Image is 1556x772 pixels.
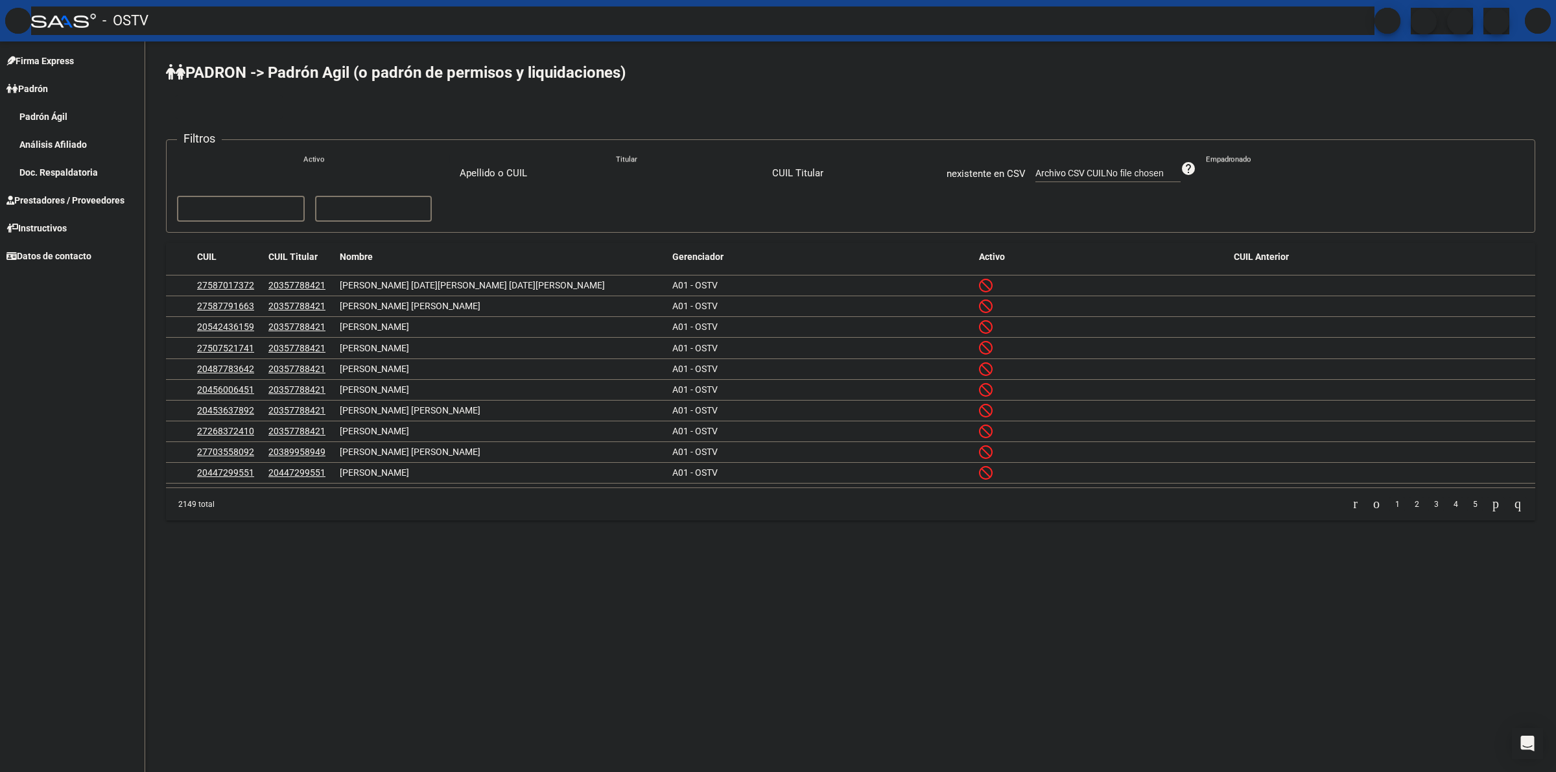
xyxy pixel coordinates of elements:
span: Archivo CSV CUIL [1035,168,1106,178]
a: go to first page [1347,497,1363,511]
span: [PERSON_NAME] [PERSON_NAME] [340,301,480,311]
button: Exportar CSV [176,95,283,119]
li: page 2 [1407,493,1426,515]
span: 20357788421 [268,343,325,353]
span: 20357788421 [268,364,325,374]
mat-icon: delete [327,200,342,216]
datatable-header-cell: CUIL [192,243,263,271]
a: 5 [1467,497,1483,511]
li: page 5 [1465,493,1485,515]
span: 27507521741 [197,343,254,353]
span: Borrar Filtros [327,203,420,215]
span: 20357788421 [268,384,325,395]
span: 20487783642 [197,364,254,374]
datatable-header-cell: Nombre [335,243,667,271]
a: go to last page [1509,497,1527,511]
span: 20357788421 [268,322,325,332]
span: [PERSON_NAME] [340,467,409,478]
span: 20453637892 [197,405,254,415]
span: Buscar Archivos [189,203,293,215]
datatable-header-cell: CUIL Titular [263,243,335,271]
div: 2149 total [166,488,438,521]
span: 20357788421 [268,301,325,311]
h3: Filtros [177,130,222,148]
a: 4 [1448,497,1463,511]
span: CUIL Anterior [1234,251,1289,262]
mat-icon: search [189,200,204,216]
span: Prestadores / Proveedores [6,193,124,207]
span: Gerenciador [672,251,724,262]
span: CUIL [197,251,217,262]
datatable-header-cell: Activo [974,243,1229,271]
span: [PERSON_NAME] [DATE][PERSON_NAME] [DATE][PERSON_NAME] [340,280,605,290]
span: CUIL Titular [268,251,318,262]
a: go to next page [1487,497,1505,511]
span: 20389958949 [268,447,325,457]
a: 3 [1428,497,1444,511]
span: Padrón [6,82,48,96]
span: Activo [979,251,1005,262]
span: Instructivos [6,221,67,235]
span: Datos de contacto [6,249,91,263]
span: A01 - OSTV [672,364,718,374]
span: [PERSON_NAME] [340,364,409,374]
span: 27703558092 [197,447,254,457]
span: 20542436159 [197,322,254,332]
span: Todos [616,167,643,179]
span: 27587791663 [197,301,254,311]
span: [PERSON_NAME] [340,322,409,332]
span: Exportar CSV [186,101,272,113]
span: 20357788421 [268,426,325,436]
span: Todos [1206,167,1233,179]
span: [PERSON_NAME] [340,426,409,436]
span: 20357788421 [268,280,325,290]
span: 20447299551 [197,467,254,478]
mat-icon: menu [10,12,26,28]
input: Archivo CSV CUIL [1106,168,1181,180]
span: A01 - OSTV [672,447,718,457]
div: Open Intercom Messenger [1512,728,1543,759]
span: A01 - OSTV [177,167,226,179]
span: A01 - OSTV [672,426,718,436]
span: Inexistente en CSV [944,166,1026,181]
datatable-header-cell: Gerenciador [667,243,974,271]
span: - OSTV [102,6,148,35]
span: [PERSON_NAME] [PERSON_NAME] [340,405,480,415]
span: A01 - OSTV [672,467,718,478]
span: A01 - OSTV [672,280,718,290]
a: 2 [1409,497,1424,511]
li: page 4 [1446,493,1465,515]
span: [PERSON_NAME] [340,343,409,353]
a: go to previous page [1367,497,1385,511]
span: A01 - OSTV [672,301,718,311]
button: Borrar Filtros [315,196,432,222]
span: PADRON -> Padrón Agil (o padrón de permisos y liquidaciones) [166,64,626,82]
li: page 3 [1426,493,1446,515]
span: A01 - OSTV [672,343,718,353]
span: A01 - OSTV [672,405,718,415]
span: No [303,167,316,179]
span: [PERSON_NAME] [340,384,409,395]
span: Nombre [340,251,373,262]
span: 27268372410 [197,426,254,436]
span: A01 - OSTV [672,322,718,332]
span: 20357788421 [268,405,325,415]
mat-icon: person [1530,12,1546,28]
mat-icon: help [1181,161,1196,176]
a: 1 [1389,497,1405,511]
datatable-header-cell: CUIL Anterior [1229,243,1535,271]
mat-icon: file_download [186,99,202,114]
span: A01 - OSTV [672,384,718,395]
span: Firma Express [6,54,74,68]
span: 27587017372 [197,280,254,290]
span: 20456006451 [197,384,254,395]
span: 20447299551 [268,467,325,478]
button: Buscar Archivos [177,196,305,222]
li: page 1 [1387,493,1407,515]
span: [PERSON_NAME] [PERSON_NAME] [340,447,480,457]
